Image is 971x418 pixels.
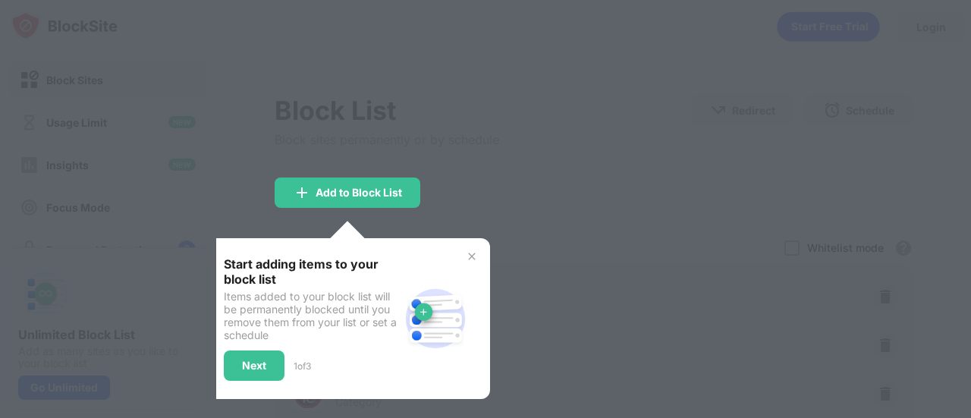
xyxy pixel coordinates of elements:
div: Next [242,360,266,372]
div: Items added to your block list will be permanently blocked until you remove them from your list o... [224,290,399,341]
img: block-site.svg [399,282,472,355]
div: Start adding items to your block list [224,256,399,287]
div: Add to Block List [316,187,402,199]
img: x-button.svg [466,250,478,262]
div: 1 of 3 [294,360,311,372]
